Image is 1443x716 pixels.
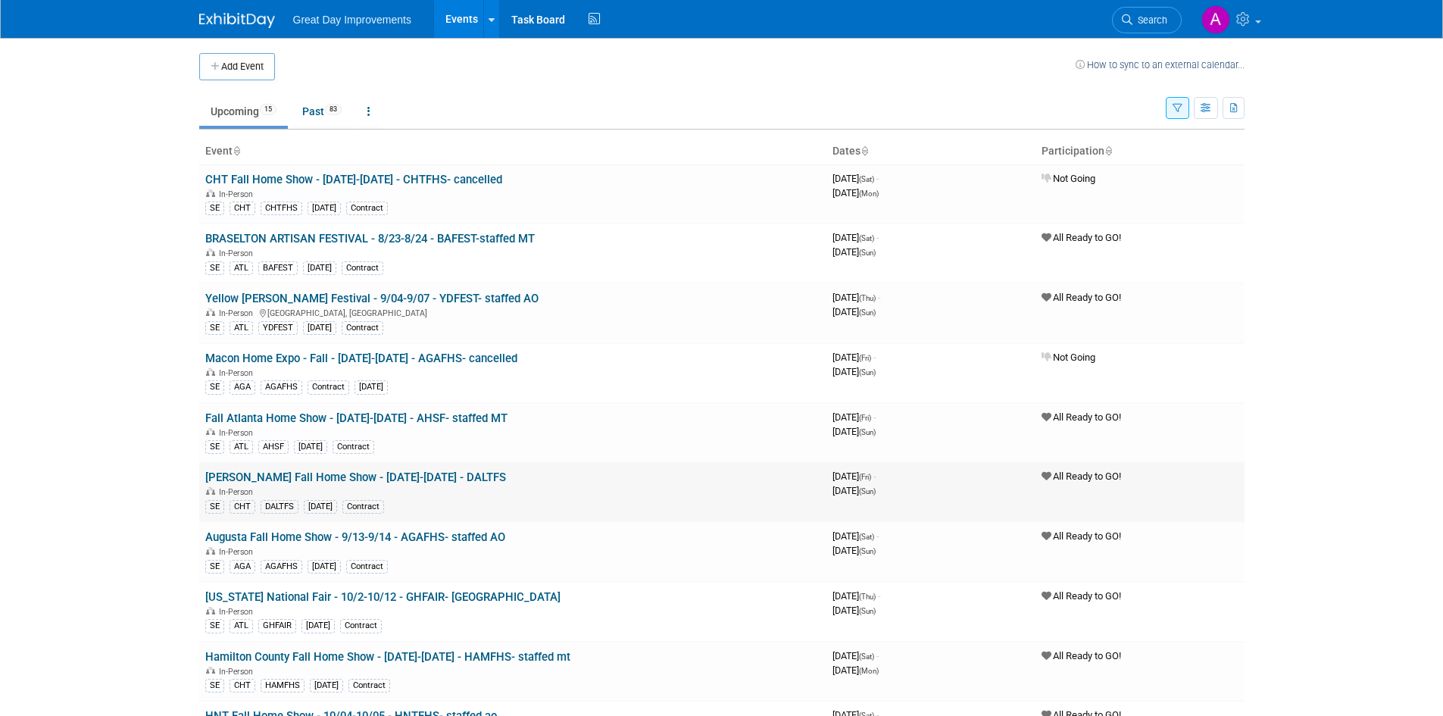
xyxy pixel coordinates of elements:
[832,530,879,542] span: [DATE]
[873,352,876,363] span: -
[859,234,874,242] span: (Sat)
[832,366,876,377] span: [DATE]
[1201,5,1230,34] img: Akeela Miller
[859,473,871,481] span: (Fri)
[293,14,411,26] span: Great Day Improvements
[260,104,276,115] span: 15
[859,428,876,436] span: (Sun)
[205,500,224,514] div: SE
[261,380,302,394] div: AGAFHS
[873,411,876,423] span: -
[342,261,383,275] div: Contract
[1042,411,1121,423] span: All Ready to GO!
[832,232,879,243] span: [DATE]
[1042,471,1121,482] span: All Ready to GO!
[1042,590,1121,602] span: All Ready to GO!
[230,202,255,215] div: CHT
[859,487,876,496] span: (Sun)
[219,547,258,557] span: In-Person
[301,619,335,633] div: [DATE]
[876,650,879,661] span: -
[205,560,224,574] div: SE
[219,249,258,258] span: In-Person
[859,189,879,198] span: (Mon)
[832,352,876,363] span: [DATE]
[291,97,353,126] a: Past83
[230,321,253,335] div: ATL
[205,650,570,664] a: Hamilton County Fall Home Show - [DATE]-[DATE] - HAMFHS- staffed mt
[205,590,561,604] a: [US_STATE] National Fair - 10/2-10/12 - GHFAIR- [GEOGRAPHIC_DATA]
[219,428,258,438] span: In-Person
[832,411,876,423] span: [DATE]
[859,354,871,362] span: (Fri)
[294,440,327,454] div: [DATE]
[308,380,349,394] div: Contract
[1042,352,1095,363] span: Not Going
[206,428,215,436] img: In-Person Event
[219,667,258,677] span: In-Person
[310,679,343,693] div: [DATE]
[1042,292,1121,303] span: All Ready to GO!
[355,380,388,394] div: [DATE]
[832,485,876,496] span: [DATE]
[230,440,253,454] div: ATL
[859,652,874,661] span: (Sat)
[230,619,253,633] div: ATL
[205,530,505,544] a: Augusta Fall Home Show - 9/13-9/14 - AGAFHS- staffed AO
[205,679,224,693] div: SE
[832,173,879,184] span: [DATE]
[258,321,298,335] div: YDFEST
[206,249,215,256] img: In-Person Event
[308,560,341,574] div: [DATE]
[859,308,876,317] span: (Sun)
[219,368,258,378] span: In-Person
[1104,145,1112,157] a: Sort by Participation Type
[199,13,275,28] img: ExhibitDay
[206,607,215,614] img: In-Person Event
[205,440,224,454] div: SE
[832,246,876,258] span: [DATE]
[340,619,382,633] div: Contract
[342,321,383,335] div: Contract
[826,139,1035,164] th: Dates
[303,321,336,335] div: [DATE]
[859,414,871,422] span: (Fri)
[206,547,215,555] img: In-Person Event
[876,173,879,184] span: -
[206,667,215,674] img: In-Person Event
[205,306,820,318] div: [GEOGRAPHIC_DATA], [GEOGRAPHIC_DATA]
[261,679,305,693] div: HAMFHS
[258,261,298,275] div: BAFEST
[205,321,224,335] div: SE
[230,261,253,275] div: ATL
[832,545,876,556] span: [DATE]
[1076,59,1245,70] a: How to sync to an external calendar...
[876,530,879,542] span: -
[205,232,535,245] a: BRASELTON ARTISAN FESTIVAL - 8/23-8/24 - BAFEST-staffed MT
[1132,14,1167,26] span: Search
[859,533,874,541] span: (Sat)
[860,145,868,157] a: Sort by Start Date
[859,294,876,302] span: (Thu)
[199,97,288,126] a: Upcoming15
[205,292,539,305] a: Yellow [PERSON_NAME] Festival - 9/04-9/07 - YDFEST- staffed AO
[261,500,298,514] div: DALTFS
[859,667,879,675] span: (Mon)
[876,232,879,243] span: -
[206,368,215,376] img: In-Person Event
[230,500,255,514] div: CHT
[832,650,879,661] span: [DATE]
[205,261,224,275] div: SE
[832,471,876,482] span: [DATE]
[1035,139,1245,164] th: Participation
[859,607,876,615] span: (Sun)
[346,560,388,574] div: Contract
[333,440,374,454] div: Contract
[206,189,215,197] img: In-Person Event
[1042,530,1121,542] span: All Ready to GO!
[199,53,275,80] button: Add Event
[233,145,240,157] a: Sort by Event Name
[1112,7,1182,33] a: Search
[325,104,342,115] span: 83
[258,619,296,633] div: GHFAIR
